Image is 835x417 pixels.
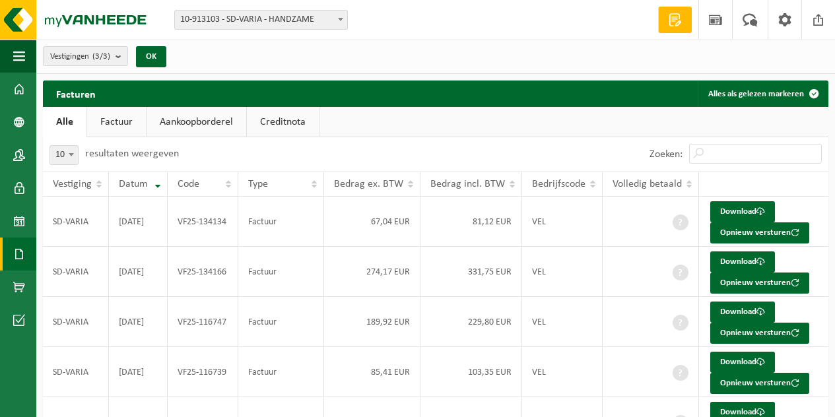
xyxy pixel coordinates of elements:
td: 331,75 EUR [420,247,522,297]
td: VEL [522,347,603,397]
td: [DATE] [109,197,168,247]
button: Opnieuw versturen [710,373,809,394]
td: Factuur [238,247,323,297]
td: SD-VARIA [43,347,109,397]
button: OK [136,46,166,67]
td: 103,35 EUR [420,347,522,397]
td: [DATE] [109,347,168,397]
td: SD-VARIA [43,197,109,247]
td: VF25-116747 [168,297,238,347]
td: 274,17 EUR [324,247,420,297]
td: VEL [522,247,603,297]
td: 81,12 EUR [420,197,522,247]
span: Bedrijfscode [532,179,585,189]
span: Code [178,179,199,189]
span: Type [248,179,268,189]
span: 10 [50,145,79,165]
a: Factuur [87,107,146,137]
h2: Facturen [43,80,109,106]
button: Opnieuw versturen [710,222,809,243]
span: Volledig betaald [613,179,682,189]
td: Factuur [238,297,323,347]
label: Zoeken: [650,149,683,160]
a: Download [710,251,775,273]
td: SD-VARIA [43,297,109,347]
span: Vestigingen [50,47,110,67]
td: VF25-116739 [168,347,238,397]
td: 229,80 EUR [420,297,522,347]
button: Opnieuw versturen [710,323,809,344]
a: Aankoopborderel [147,107,246,137]
td: VEL [522,197,603,247]
label: resultaten weergeven [85,148,179,159]
span: Datum [119,179,148,189]
button: Opnieuw versturen [710,273,809,294]
button: Alles als gelezen markeren [698,80,827,107]
span: 10 [50,146,78,164]
td: 189,92 EUR [324,297,420,347]
button: Vestigingen(3/3) [43,46,128,66]
td: SD-VARIA [43,247,109,297]
a: Download [710,201,775,222]
td: VEL [522,297,603,347]
a: Creditnota [247,107,319,137]
td: Factuur [238,347,323,397]
span: 10-913103 - SD-VARIA - HANDZAME [174,10,348,30]
td: [DATE] [109,247,168,297]
a: Alle [43,107,86,137]
td: 85,41 EUR [324,347,420,397]
count: (3/3) [92,52,110,61]
a: Download [710,352,775,373]
td: [DATE] [109,297,168,347]
a: Download [710,302,775,323]
span: 10-913103 - SD-VARIA - HANDZAME [175,11,347,29]
span: Bedrag ex. BTW [334,179,403,189]
span: Bedrag incl. BTW [430,179,505,189]
td: Factuur [238,197,323,247]
span: Vestiging [53,179,92,189]
td: VF25-134166 [168,247,238,297]
td: 67,04 EUR [324,197,420,247]
td: VF25-134134 [168,197,238,247]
